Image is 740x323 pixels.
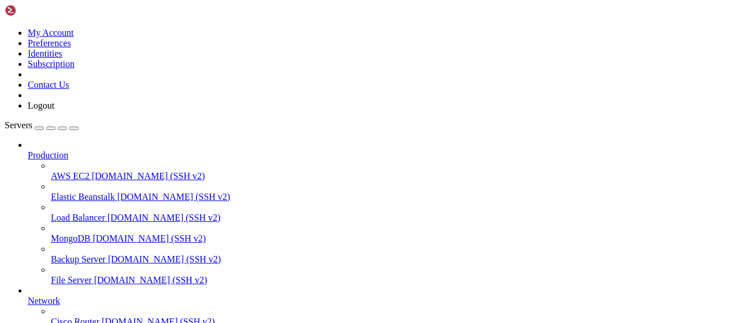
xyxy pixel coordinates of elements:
[51,254,106,264] span: Backup Server
[92,171,205,181] span: [DOMAIN_NAME] (SSH v2)
[94,275,208,285] span: [DOMAIN_NAME] (SSH v2)
[92,233,206,243] span: [DOMAIN_NAME] (SSH v2)
[51,171,735,181] a: AWS EC2 [DOMAIN_NAME] (SSH v2)
[5,120,79,130] a: Servers
[108,213,221,222] span: [DOMAIN_NAME] (SSH v2)
[28,150,68,160] span: Production
[51,233,90,243] span: MongoDB
[51,265,735,285] li: File Server [DOMAIN_NAME] (SSH v2)
[28,296,60,306] span: Network
[51,223,735,244] li: MongoDB [DOMAIN_NAME] (SSH v2)
[28,140,735,285] li: Production
[28,101,54,110] a: Logout
[28,296,735,306] a: Network
[28,150,735,161] a: Production
[51,192,115,202] span: Elastic Beanstalk
[51,171,90,181] span: AWS EC2
[117,192,231,202] span: [DOMAIN_NAME] (SSH v2)
[51,181,735,202] li: Elastic Beanstalk [DOMAIN_NAME] (SSH v2)
[51,244,735,265] li: Backup Server [DOMAIN_NAME] (SSH v2)
[28,28,74,38] a: My Account
[51,161,735,181] li: AWS EC2 [DOMAIN_NAME] (SSH v2)
[51,233,735,244] a: MongoDB [DOMAIN_NAME] (SSH v2)
[51,275,92,285] span: File Server
[51,213,105,222] span: Load Balancer
[5,120,32,130] span: Servers
[51,213,735,223] a: Load Balancer [DOMAIN_NAME] (SSH v2)
[28,38,71,48] a: Preferences
[5,5,71,16] img: Shellngn
[108,254,221,264] span: [DOMAIN_NAME] (SSH v2)
[51,254,735,265] a: Backup Server [DOMAIN_NAME] (SSH v2)
[28,80,69,90] a: Contact Us
[51,192,735,202] a: Elastic Beanstalk [DOMAIN_NAME] (SSH v2)
[51,202,735,223] li: Load Balancer [DOMAIN_NAME] (SSH v2)
[28,49,62,58] a: Identities
[28,59,75,69] a: Subscription
[51,275,735,285] a: File Server [DOMAIN_NAME] (SSH v2)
